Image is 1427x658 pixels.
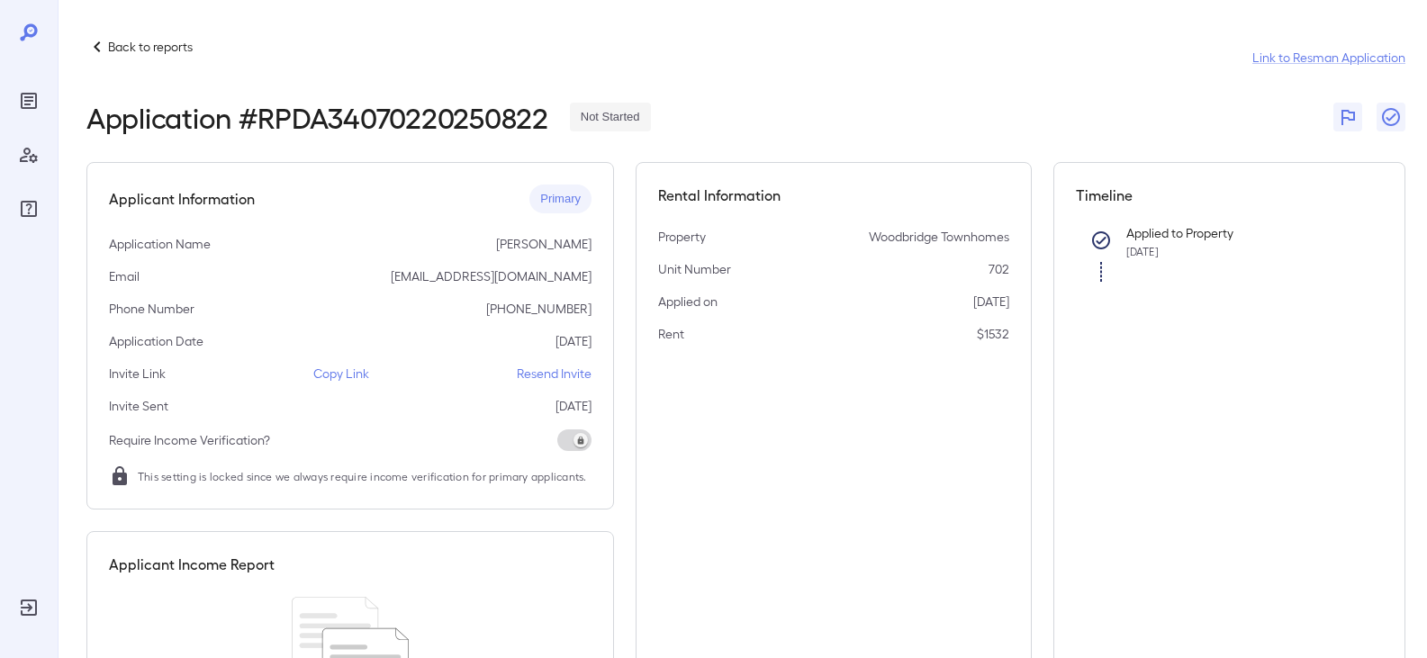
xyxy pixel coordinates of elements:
p: Woodbridge Townhomes [869,228,1009,246]
button: Flag Report [1333,103,1362,131]
span: This setting is locked since we always require income verification for primary applicants. [138,467,587,485]
p: [PERSON_NAME] [496,235,592,253]
p: Copy Link [313,365,369,383]
p: $1532 [977,325,1009,343]
p: 702 [989,260,1009,278]
h5: Rental Information [658,185,1009,206]
button: Close Report [1377,103,1405,131]
div: Reports [14,86,43,115]
div: Log Out [14,593,43,622]
div: Manage Users [14,140,43,169]
p: Rent [658,325,684,343]
p: Applied on [658,293,718,311]
p: [DATE] [973,293,1009,311]
p: Back to reports [108,38,193,56]
h5: Applicant Information [109,188,255,210]
p: Invite Link [109,365,166,383]
p: Invite Sent [109,397,168,415]
p: [DATE] [555,332,592,350]
span: Primary [529,191,592,208]
h2: Application # RPDA34070220250822 [86,101,548,133]
h5: Timeline [1076,185,1384,206]
p: Application Name [109,235,211,253]
p: Phone Number [109,300,194,318]
span: Not Started [570,109,651,126]
p: [PHONE_NUMBER] [486,300,592,318]
span: [DATE] [1126,245,1159,257]
p: Property [658,228,706,246]
p: Resend Invite [517,365,592,383]
p: Applied to Property [1126,224,1355,242]
h5: Applicant Income Report [109,554,275,575]
p: [DATE] [555,397,592,415]
p: Unit Number [658,260,731,278]
p: Require Income Verification? [109,431,270,449]
p: [EMAIL_ADDRESS][DOMAIN_NAME] [391,267,592,285]
p: Email [109,267,140,285]
a: Link to Resman Application [1252,49,1405,67]
p: Application Date [109,332,203,350]
div: FAQ [14,194,43,223]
